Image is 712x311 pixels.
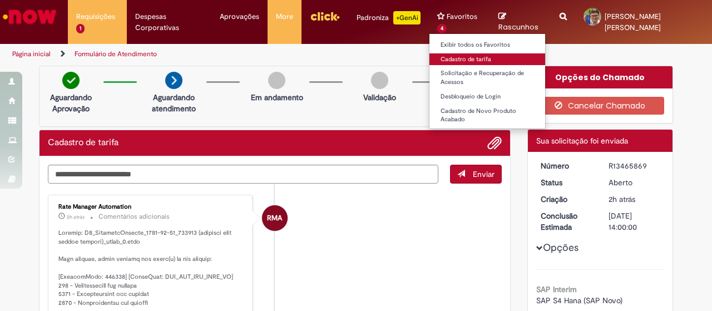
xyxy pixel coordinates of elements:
button: Cancelar Chamado [536,97,665,115]
div: Rate Manager Automation [58,204,244,210]
span: Sua solicitação foi enviada [536,136,628,146]
span: More [276,11,293,22]
span: Favoritos [447,11,477,22]
a: Solicitação e Recuperação de Acessos [429,67,552,88]
img: click_logo_yellow_360x200.png [310,8,340,24]
textarea: Digite sua mensagem aqui... [48,165,438,183]
b: SAP Interim [536,284,577,294]
div: Aberto [609,177,660,188]
div: Opções do Chamado [528,66,673,88]
div: Rate Manager Automation [262,205,288,231]
a: Desbloqueio de Login [429,91,552,103]
span: Despesas Corporativas [135,11,203,33]
a: Exibir todos os Favoritos [429,39,552,51]
small: Comentários adicionais [98,212,170,221]
p: Validação [363,92,396,103]
span: 4 [437,24,447,33]
img: ServiceNow [1,6,58,28]
span: 1 [76,24,85,33]
dt: Status [532,177,601,188]
a: Cadastro de Novo Produto Acabado [429,105,552,126]
a: Cadastro de tarifa [429,53,552,66]
p: Aguardando Aprovação [44,92,98,114]
dt: Conclusão Estimada [532,210,601,233]
time: 31/08/2025 22:23:13 [609,194,635,204]
ul: Favoritos [429,33,546,129]
span: RMA [267,205,282,231]
div: R13465869 [609,160,660,171]
a: Formulário de Atendimento [75,50,157,58]
a: Rascunhos [498,12,543,32]
div: 31/08/2025 22:23:13 [609,194,660,205]
span: 2h atrás [609,194,635,204]
ul: Trilhas de página [8,44,466,65]
button: Adicionar anexos [487,136,502,150]
img: check-circle-green.png [62,72,80,89]
p: Aguardando atendimento [147,92,201,114]
a: Página inicial [12,50,51,58]
dt: Número [532,160,601,171]
div: Padroniza [357,11,421,24]
button: Enviar [450,165,502,184]
span: Enviar [473,169,495,179]
div: [DATE] 14:00:00 [609,210,660,233]
img: img-circle-grey.png [268,72,285,89]
span: Aprovações [220,11,259,22]
span: 2h atrás [67,214,85,220]
p: Em andamento [251,92,303,103]
dt: Criação [532,194,601,205]
span: Requisições [76,11,115,22]
h2: Cadastro de tarifa Histórico de tíquete [48,138,118,148]
span: SAP S4 Hana (SAP Novo) [536,295,622,305]
time: 31/08/2025 22:44:26 [67,214,85,220]
span: Rascunhos [498,22,538,32]
span: [PERSON_NAME] [PERSON_NAME] [605,12,661,32]
img: arrow-next.png [165,72,182,89]
p: +GenAi [393,11,421,24]
img: img-circle-grey.png [371,72,388,89]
